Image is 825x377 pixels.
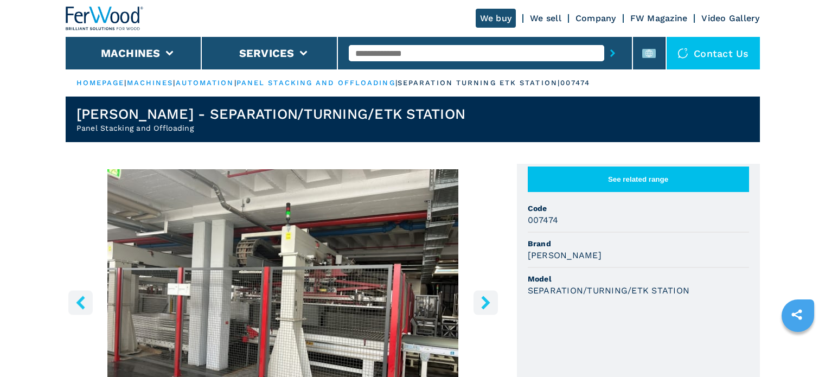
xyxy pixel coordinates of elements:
a: Company [575,13,616,23]
a: FW Magazine [630,13,688,23]
iframe: Chat [779,328,817,369]
a: We sell [530,13,561,23]
button: Services [239,47,295,60]
span: | [173,79,175,87]
h3: SEPARATION/TURNING/ETK STATION [528,284,690,297]
a: machines [127,79,174,87]
button: submit-button [604,41,621,66]
a: HOMEPAGE [76,79,125,87]
button: right-button [474,290,498,315]
a: automation [176,79,234,87]
img: Ferwood [66,7,144,30]
h1: [PERSON_NAME] - SEPARATION/TURNING/ETK STATION [76,105,466,123]
a: Video Gallery [701,13,759,23]
span: Model [528,273,749,284]
button: left-button [68,290,93,315]
span: Brand [528,238,749,249]
span: Code [528,203,749,214]
a: panel stacking and offloading [236,79,395,87]
h3: 007474 [528,214,559,226]
a: sharethis [783,301,810,328]
a: We buy [476,9,516,28]
h3: [PERSON_NAME] [528,249,602,261]
p: separation turning etk station | [398,78,560,88]
img: Contact us [677,48,688,59]
h2: Panel Stacking and Offloading [76,123,466,133]
p: 007474 [560,78,591,88]
div: Contact us [667,37,760,69]
span: | [395,79,398,87]
span: | [234,79,236,87]
button: Machines [101,47,161,60]
button: See related range [528,167,749,192]
span: | [124,79,126,87]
